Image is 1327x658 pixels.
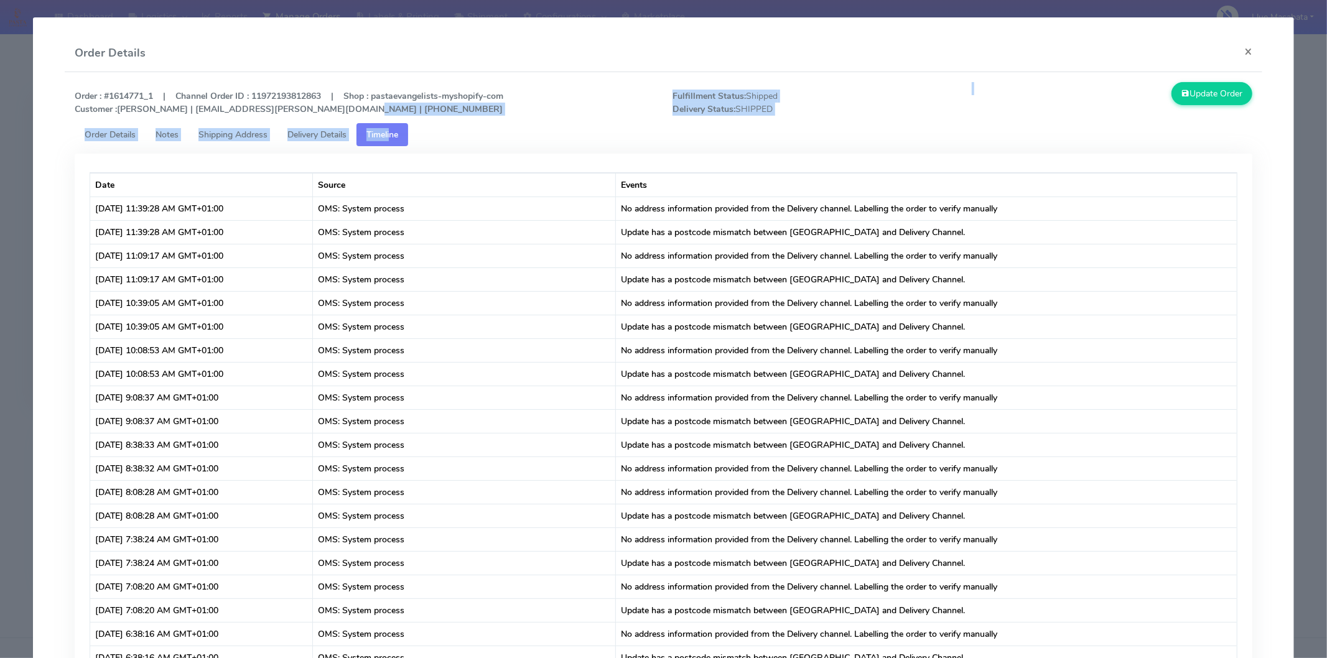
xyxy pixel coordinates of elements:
[313,575,616,598] td: OMS: System process
[1171,82,1252,105] button: Update Order
[90,244,313,267] td: [DATE] 11:09:17 AM GMT+01:00
[156,129,179,141] span: Notes
[616,362,1237,386] td: Update has a postcode mismatch between [GEOGRAPHIC_DATA] and Delivery Channel.
[313,433,616,456] td: OMS: System process
[616,291,1237,315] td: No address information provided from the Delivery channel. Labelling the order to verify manually
[616,598,1237,622] td: Update has a postcode mismatch between [GEOGRAPHIC_DATA] and Delivery Channel.
[313,456,616,480] td: OMS: System process
[616,456,1237,480] td: No address information provided from the Delivery channel. Labelling the order to verify manually
[75,123,1252,146] ul: Tabs
[287,129,347,141] span: Delivery Details
[313,480,616,504] td: OMS: System process
[313,409,616,433] td: OMS: System process
[90,598,313,622] td: [DATE] 7:08:20 AM GMT+01:00
[313,173,616,197] th: Source
[90,504,313,527] td: [DATE] 8:08:28 AM GMT+01:00
[90,480,313,504] td: [DATE] 8:08:28 AM GMT+01:00
[313,362,616,386] td: OMS: System process
[616,409,1237,433] td: Update has a postcode mismatch between [GEOGRAPHIC_DATA] and Delivery Channel.
[313,315,616,338] td: OMS: System process
[90,622,313,646] td: [DATE] 6:38:16 AM GMT+01:00
[616,338,1237,362] td: No address information provided from the Delivery channel. Labelling the order to verify manually
[616,480,1237,504] td: No address information provided from the Delivery channel. Labelling the order to verify manually
[616,527,1237,551] td: No address information provided from the Delivery channel. Labelling the order to verify manually
[313,622,616,646] td: OMS: System process
[313,504,616,527] td: OMS: System process
[366,129,398,141] span: Timeline
[90,575,313,598] td: [DATE] 7:08:20 AM GMT+01:00
[90,527,313,551] td: [DATE] 7:38:24 AM GMT+01:00
[313,291,616,315] td: OMS: System process
[616,173,1237,197] th: Events
[90,338,313,362] td: [DATE] 10:08:53 AM GMT+01:00
[85,129,136,141] span: Order Details
[90,551,313,575] td: [DATE] 7:38:24 AM GMT+01:00
[90,362,313,386] td: [DATE] 10:08:53 AM GMT+01:00
[313,551,616,575] td: OMS: System process
[616,315,1237,338] td: Update has a postcode mismatch between [GEOGRAPHIC_DATA] and Delivery Channel.
[90,197,313,220] td: [DATE] 11:39:28 AM GMT+01:00
[75,45,146,62] h4: Order Details
[1234,35,1262,68] button: Close
[90,173,313,197] th: Date
[313,386,616,409] td: OMS: System process
[616,197,1237,220] td: No address information provided from the Delivery channel. Labelling the order to verify manually
[313,220,616,244] td: OMS: System process
[616,244,1237,267] td: No address information provided from the Delivery channel. Labelling the order to verify manually
[673,103,735,115] strong: Delivery Status:
[75,90,503,115] strong: Order : #1614771_1 | Channel Order ID : 11972193812863 | Shop : pastaevangelists-myshopify-com [P...
[616,551,1237,575] td: Update has a postcode mismatch between [GEOGRAPHIC_DATA] and Delivery Channel.
[313,244,616,267] td: OMS: System process
[616,504,1237,527] td: Update has a postcode mismatch between [GEOGRAPHIC_DATA] and Delivery Channel.
[313,598,616,622] td: OMS: System process
[313,197,616,220] td: OMS: System process
[75,103,117,115] strong: Customer :
[616,386,1237,409] td: No address information provided from the Delivery channel. Labelling the order to verify manually
[616,575,1237,598] td: No address information provided from the Delivery channel. Labelling the order to verify manually
[616,433,1237,456] td: Update has a postcode mismatch between [GEOGRAPHIC_DATA] and Delivery Channel.
[90,433,313,456] td: [DATE] 8:38:33 AM GMT+01:00
[673,90,746,102] strong: Fulfillment Status:
[90,220,313,244] td: [DATE] 11:39:28 AM GMT+01:00
[616,267,1237,291] td: Update has a postcode mismatch between [GEOGRAPHIC_DATA] and Delivery Channel.
[616,622,1237,646] td: No address information provided from the Delivery channel. Labelling the order to verify manually
[663,90,962,116] span: Shipped SHIPPED
[90,291,313,315] td: [DATE] 10:39:05 AM GMT+01:00
[313,267,616,291] td: OMS: System process
[90,267,313,291] td: [DATE] 11:09:17 AM GMT+01:00
[313,338,616,362] td: OMS: System process
[198,129,268,141] span: Shipping Address
[90,315,313,338] td: [DATE] 10:39:05 AM GMT+01:00
[616,220,1237,244] td: Update has a postcode mismatch between [GEOGRAPHIC_DATA] and Delivery Channel.
[90,409,313,433] td: [DATE] 9:08:37 AM GMT+01:00
[90,386,313,409] td: [DATE] 9:08:37 AM GMT+01:00
[313,527,616,551] td: OMS: System process
[90,456,313,480] td: [DATE] 8:38:32 AM GMT+01:00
